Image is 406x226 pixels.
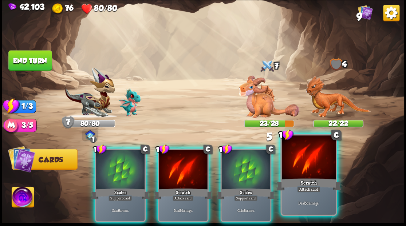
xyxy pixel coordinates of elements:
[94,3,117,12] span: 80/80
[156,144,169,154] div: 1
[11,119,36,132] div: 3/5
[243,208,245,213] b: 6
[118,208,119,213] b: 6
[108,195,132,201] div: Support card
[160,208,206,213] p: Deal damage.
[172,195,193,201] div: Attack card
[3,118,19,134] img: Mana_Points.png
[8,145,35,173] img: Cards_Icon.png
[52,3,73,14] div: Gold
[222,208,269,213] p: Gain armor.
[62,116,74,128] div: Armor
[306,76,371,118] img: Earth_Dragon.png
[313,58,363,71] div: 4
[90,136,96,143] div: 1
[279,129,293,140] div: 1
[8,50,52,71] button: End turn
[283,200,334,205] p: Deal damage.
[52,3,63,14] img: Gold.png
[11,100,36,113] div: 1/3
[8,2,44,11] div: Gems
[276,177,341,191] div: Scratch
[12,187,34,209] img: Ability_Icon.png
[179,208,181,213] b: 5
[3,98,20,114] img: Stamina_Icon.png
[239,75,299,118] img: Clay_Dragon.png
[97,208,143,213] p: Gain armor.
[218,144,232,154] div: 1
[39,155,63,163] span: Cards
[331,130,341,140] div: C
[66,120,115,126] div: 80/80
[217,187,275,200] div: Scales
[383,5,399,21] img: Options_Button.png
[244,120,293,126] div: 23/28
[266,130,272,143] div: 5
[11,149,77,170] button: Cards
[65,67,115,118] img: Chevalier_Dragon.png
[91,187,149,200] div: Scales
[304,200,307,205] b: 5
[154,187,212,200] div: Scratch
[234,195,257,201] div: Support card
[65,3,73,12] span: 76
[358,5,373,20] img: Cards_Icon.png
[141,144,150,154] div: C
[8,3,16,11] img: Gem.png
[244,58,294,75] div: 7
[85,130,95,139] img: ChevalierSigil.png
[81,3,117,14] div: Health
[356,10,362,23] span: 9
[314,120,363,126] div: 22/22
[93,144,106,154] div: 1
[118,88,141,116] img: Void_Dragon_Baby.png
[81,3,92,14] img: Heart.png
[297,186,320,193] div: Attack card
[266,144,275,154] div: C
[358,5,373,21] div: View all the cards in your deck
[203,144,212,154] div: C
